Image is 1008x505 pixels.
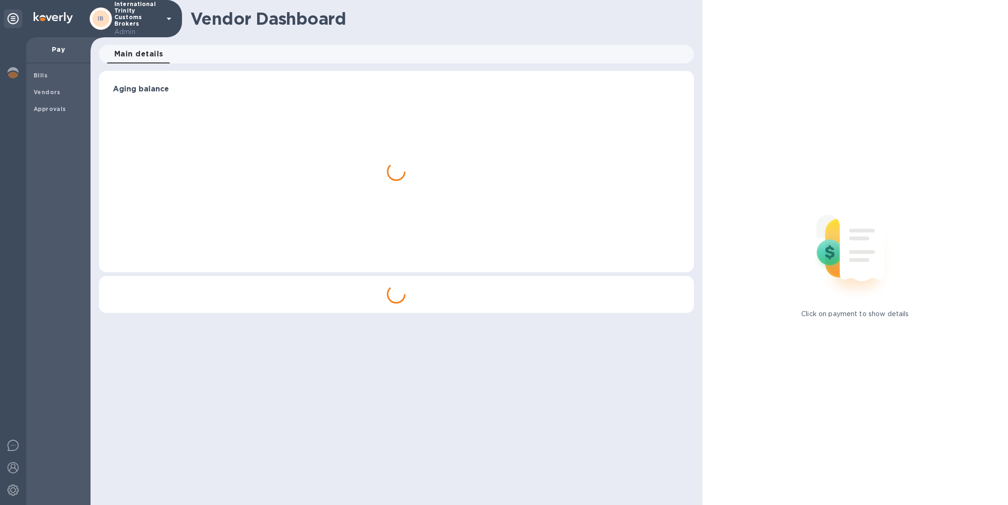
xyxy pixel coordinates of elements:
span: Main details [114,48,163,61]
b: Bills [34,72,48,79]
h3: Aging balance [113,85,680,94]
b: IB [98,15,104,22]
p: Pay [34,45,83,54]
b: Approvals [34,105,66,112]
p: International Trinity Customs Brokers [114,1,161,37]
p: Click on payment to show details [801,309,909,319]
p: Admin [114,27,161,37]
b: Vendors [34,89,61,96]
img: Logo [34,12,73,23]
div: Unpin categories [4,9,22,28]
h1: Vendor Dashboard [190,9,687,28]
